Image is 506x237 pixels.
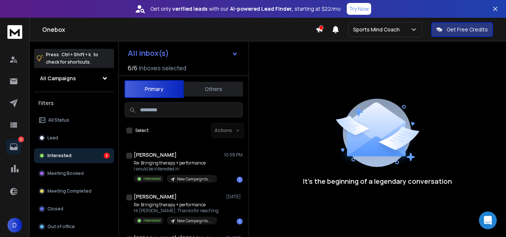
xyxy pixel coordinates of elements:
[134,193,177,200] h1: [PERSON_NAME]
[143,176,161,182] p: Interested
[447,26,488,33] p: Get Free Credits
[230,5,293,13] strong: AI-powered Lead Finder,
[134,208,219,214] p: Hi [PERSON_NAME]. Thanks for reaching
[134,202,219,208] p: Re: Bringing therapy + performance
[347,3,371,15] button: Try Now
[177,176,213,182] p: New Campaign to Employees
[431,22,493,37] button: Get Free Credits
[34,166,114,181] button: Meeting Booked
[184,81,243,97] button: Others
[237,219,243,224] div: 1
[34,131,114,145] button: Lead
[7,25,22,39] img: logo
[122,46,244,61] button: All Inbox(s)
[40,75,76,82] h1: All Campaigns
[18,136,24,142] p: 5
[47,135,58,141] p: Lead
[134,166,217,172] p: I would be interested in
[47,206,63,212] p: Closed
[124,80,184,98] button: Primary
[134,160,217,166] p: Re: Bringing therapy + performance
[34,98,114,108] h3: Filters
[177,218,213,224] p: New Campaign to Employees
[60,50,92,59] span: Ctrl + Shift + k
[143,218,161,223] p: Interested
[34,113,114,128] button: All Status
[34,71,114,86] button: All Campaigns
[7,218,22,233] button: D
[479,211,497,229] div: Open Intercom Messenger
[34,184,114,199] button: Meeting Completed
[135,128,149,133] label: Select
[226,194,243,200] p: [DATE]
[42,25,316,34] h1: Onebox
[128,64,137,72] span: 6 / 6
[128,50,169,57] h1: All Inbox(s)
[353,26,403,33] p: Sports Mind Coach
[6,139,21,154] a: 5
[172,5,207,13] strong: verified leads
[303,176,452,186] p: It’s the beginning of a legendary conversation
[47,188,91,194] p: Meeting Completed
[134,151,177,159] h1: [PERSON_NAME]
[139,64,186,72] h3: Inboxes selected
[48,117,69,123] p: All Status
[237,177,243,183] div: 1
[46,51,98,66] p: Press to check for shortcuts.
[104,153,110,159] div: 3
[150,5,341,13] p: Get only with our starting at $22/mo
[34,219,114,234] button: Out of office
[47,170,84,176] p: Meeting Booked
[224,152,243,158] p: 10:58 PM
[34,202,114,216] button: Closed
[34,148,114,163] button: Interested3
[47,153,71,159] p: Interested
[47,224,75,230] p: Out of office
[349,5,369,13] p: Try Now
